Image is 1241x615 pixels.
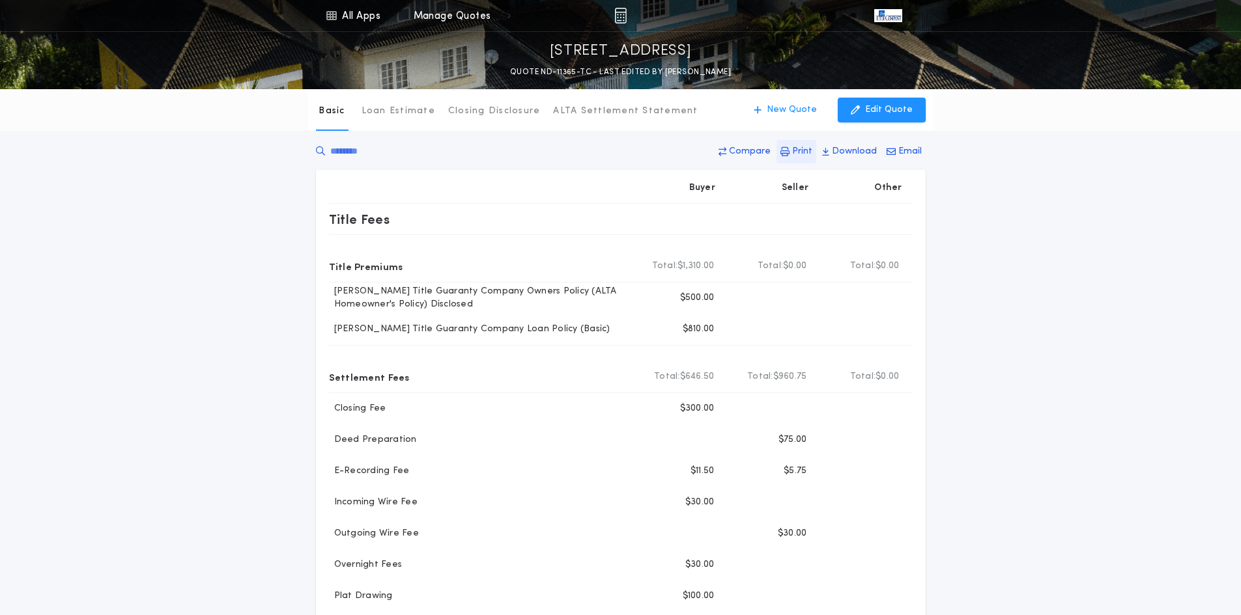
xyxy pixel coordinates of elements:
[783,260,806,273] span: $0.00
[329,527,419,540] p: Outgoing Wire Fee
[678,260,714,273] span: $1,310.00
[683,590,715,603] p: $100.00
[654,370,680,383] b: Total:
[691,465,715,478] p: $11.50
[883,140,926,163] button: Email
[553,105,698,118] p: ALTA Settlement Statement
[832,145,877,158] p: Download
[362,105,435,118] p: Loan Estimate
[329,558,403,571] p: Overnight Fees
[614,8,627,23] img: img
[850,260,876,273] b: Total:
[838,98,926,122] button: Edit Quote
[329,285,633,311] p: [PERSON_NAME] Title Guaranty Company Owners Policy (ALTA Homeowner's Policy) Disclosed
[792,145,812,158] p: Print
[784,465,806,478] p: $5.75
[876,370,899,383] span: $0.00
[329,402,386,415] p: Closing Fee
[777,140,816,163] button: Print
[685,496,715,509] p: $30.00
[329,590,393,603] p: Plat Drawing
[680,292,715,305] p: $500.00
[448,105,541,118] p: Closing Disclosure
[865,103,913,116] p: Edit Quote
[329,433,417,446] p: Deed Preparation
[767,103,817,116] p: New Quote
[329,465,410,478] p: E-Recording Fee
[683,323,715,336] p: $810.00
[874,182,902,195] p: Other
[329,323,610,336] p: [PERSON_NAME] Title Guaranty Company Loan Policy (Basic)
[329,256,403,277] p: Title Premiums
[689,182,715,195] p: Buyer
[741,98,830,122] button: New Quote
[685,558,715,571] p: $30.00
[876,260,899,273] span: $0.00
[818,140,881,163] button: Download
[715,140,775,163] button: Compare
[329,209,390,230] p: Title Fees
[758,260,784,273] b: Total:
[319,105,345,118] p: Basic
[850,370,876,383] b: Total:
[329,496,418,509] p: Incoming Wire Fee
[550,41,692,62] p: [STREET_ADDRESS]
[680,370,715,383] span: $646.50
[510,66,731,79] p: QUOTE ND-11365-TC - LAST EDITED BY [PERSON_NAME]
[747,370,773,383] b: Total:
[729,145,771,158] p: Compare
[778,527,807,540] p: $30.00
[680,402,715,415] p: $300.00
[782,182,809,195] p: Seller
[773,370,807,383] span: $960.75
[874,9,902,22] img: vs-icon
[778,433,807,446] p: $75.00
[329,366,410,387] p: Settlement Fees
[652,260,678,273] b: Total:
[898,145,922,158] p: Email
